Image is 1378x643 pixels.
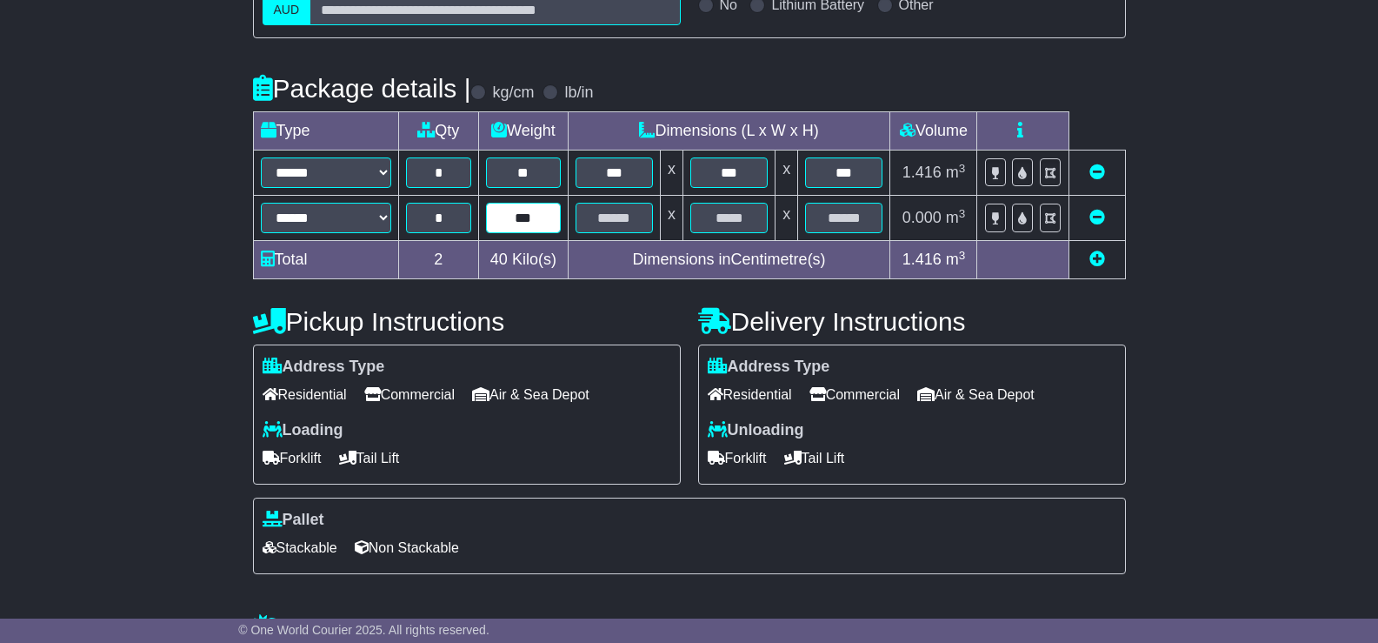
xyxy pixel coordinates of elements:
[263,358,385,377] label: Address Type
[784,445,845,472] span: Tail Lift
[959,162,966,175] sup: 3
[946,164,966,181] span: m
[568,241,890,279] td: Dimensions in Centimetre(s)
[959,249,966,262] sup: 3
[398,112,479,151] td: Qty
[902,164,942,181] span: 1.416
[253,74,471,103] h4: Package details |
[809,381,900,408] span: Commercial
[776,151,798,196] td: x
[959,207,966,220] sup: 3
[479,112,569,151] td: Weight
[238,623,489,637] span: © One World Courier 2025. All rights reserved.
[902,251,942,268] span: 1.416
[890,112,977,151] td: Volume
[917,381,1035,408] span: Air & Sea Depot
[1089,251,1105,268] a: Add new item
[492,84,534,103] label: kg/cm
[708,445,767,472] span: Forklift
[355,534,459,561] span: Non Stackable
[946,209,966,226] span: m
[398,241,479,279] td: 2
[253,112,398,151] td: Type
[263,534,337,561] span: Stackable
[253,307,681,336] h4: Pickup Instructions
[568,112,890,151] td: Dimensions (L x W x H)
[660,151,682,196] td: x
[472,381,589,408] span: Air & Sea Depot
[1089,164,1105,181] a: Remove this item
[776,196,798,241] td: x
[708,381,792,408] span: Residential
[339,445,400,472] span: Tail Lift
[564,84,593,103] label: lb/in
[364,381,455,408] span: Commercial
[708,421,804,440] label: Unloading
[263,421,343,440] label: Loading
[698,307,1126,336] h4: Delivery Instructions
[263,381,347,408] span: Residential
[263,445,322,472] span: Forklift
[263,511,324,530] label: Pallet
[253,613,1126,642] h4: Warranty & Insurance
[1089,209,1105,226] a: Remove this item
[479,241,569,279] td: Kilo(s)
[902,209,942,226] span: 0.000
[946,251,966,268] span: m
[660,196,682,241] td: x
[253,241,398,279] td: Total
[490,251,508,268] span: 40
[708,358,830,377] label: Address Type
